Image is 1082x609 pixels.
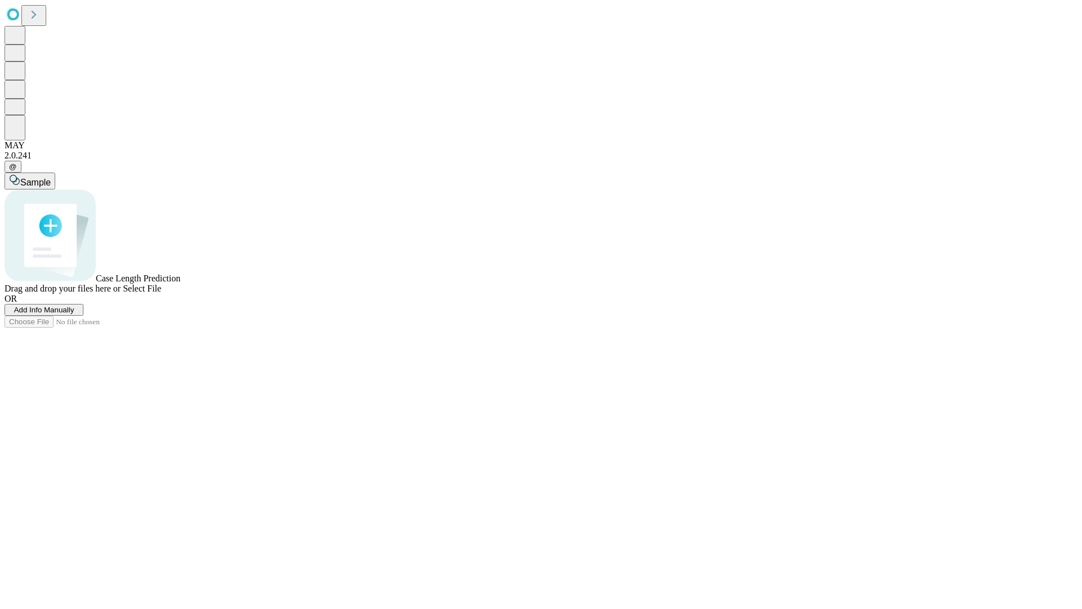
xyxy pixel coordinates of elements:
span: Drag and drop your files here or [5,284,121,293]
span: Add Info Manually [14,306,74,314]
div: MAY [5,140,1077,151]
span: @ [9,162,17,171]
span: Case Length Prediction [96,273,180,283]
button: Add Info Manually [5,304,83,316]
button: @ [5,161,21,173]
span: OR [5,294,17,303]
button: Sample [5,173,55,189]
span: Select File [123,284,161,293]
div: 2.0.241 [5,151,1077,161]
span: Sample [20,178,51,187]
